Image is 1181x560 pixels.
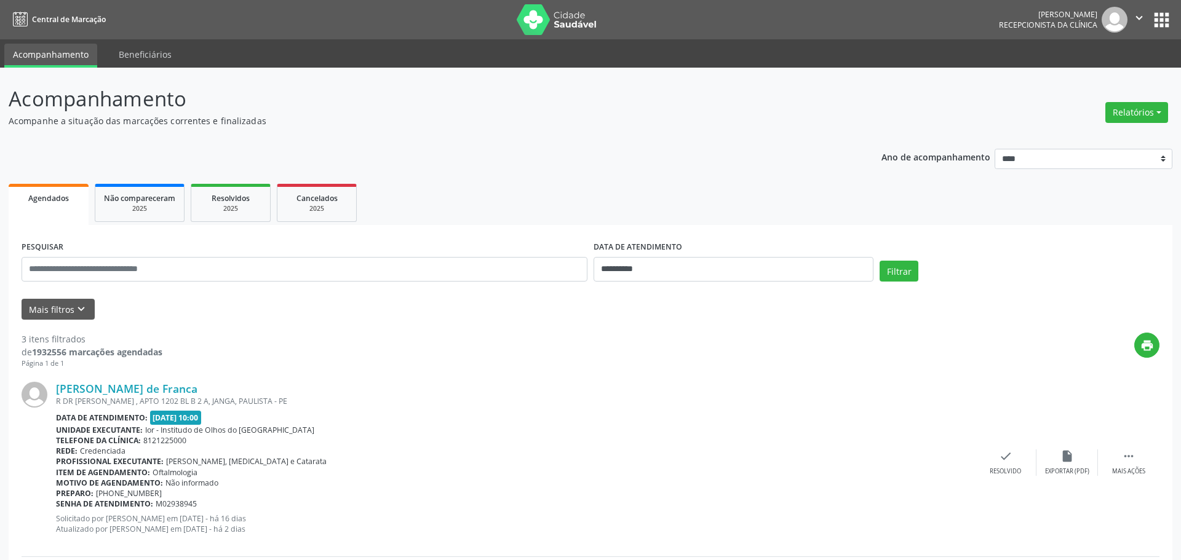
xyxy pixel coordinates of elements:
[104,204,175,213] div: 2025
[1060,449,1074,463] i: insert_drive_file
[1134,333,1159,358] button: print
[881,149,990,164] p: Ano de acompanhamento
[22,382,47,408] img: img
[880,261,918,282] button: Filtrar
[56,499,153,509] b: Senha de atendimento:
[96,488,162,499] span: [PHONE_NUMBER]
[1140,339,1154,352] i: print
[56,467,150,478] b: Item de agendamento:
[56,446,78,456] b: Rede:
[56,456,164,467] b: Profissional executante:
[22,238,63,257] label: PESQUISAR
[594,238,682,257] label: DATA DE ATENDIMENTO
[1151,9,1172,31] button: apps
[999,449,1012,463] i: check
[153,467,197,478] span: Oftalmologia
[1105,102,1168,123] button: Relatórios
[56,382,197,395] a: [PERSON_NAME] de Franca
[80,446,125,456] span: Credenciada
[32,346,162,358] strong: 1932556 marcações agendadas
[28,193,69,203] span: Agendados
[56,412,148,423] b: Data de atendimento:
[999,9,1097,20] div: [PERSON_NAME]
[4,44,97,68] a: Acompanhamento
[22,333,162,345] div: 3 itens filtrados
[22,358,162,369] div: Página 1 de 1
[56,435,141,446] b: Telefone da clínica:
[9,114,823,127] p: Acompanhe a situação das marcações correntes e finalizadas
[56,513,975,534] p: Solicitado por [PERSON_NAME] em [DATE] - há 16 dias Atualizado por [PERSON_NAME] em [DATE] - há 2...
[1122,449,1135,463] i: 
[56,425,143,435] b: Unidade executante:
[150,411,202,425] span: [DATE] 10:00
[56,488,93,499] b: Preparo:
[56,396,975,406] div: R DR [PERSON_NAME] , APTO 1202 BL B 2 A, JANGA, PAULISTA - PE
[74,302,88,316] i: keyboard_arrow_down
[1132,11,1146,25] i: 
[1102,7,1127,33] img: img
[143,435,186,446] span: 8121225000
[286,204,348,213] div: 2025
[22,345,162,358] div: de
[212,193,250,203] span: Resolvidos
[56,478,163,488] b: Motivo de agendamento:
[1127,7,1151,33] button: 
[999,20,1097,30] span: Recepcionista da clínica
[990,467,1021,476] div: Resolvido
[166,456,327,467] span: [PERSON_NAME], [MEDICAL_DATA] e Catarata
[9,9,106,30] a: Central de Marcação
[9,84,823,114] p: Acompanhamento
[1112,467,1145,476] div: Mais ações
[104,193,175,203] span: Não compareceram
[1045,467,1089,476] div: Exportar (PDF)
[200,204,261,213] div: 2025
[145,425,314,435] span: Ior - Institudo de Olhos do [GEOGRAPHIC_DATA]
[156,499,197,509] span: M02938945
[296,193,338,203] span: Cancelados
[22,299,95,320] button: Mais filtroskeyboard_arrow_down
[165,478,218,488] span: Não informado
[110,44,180,65] a: Beneficiários
[32,14,106,25] span: Central de Marcação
